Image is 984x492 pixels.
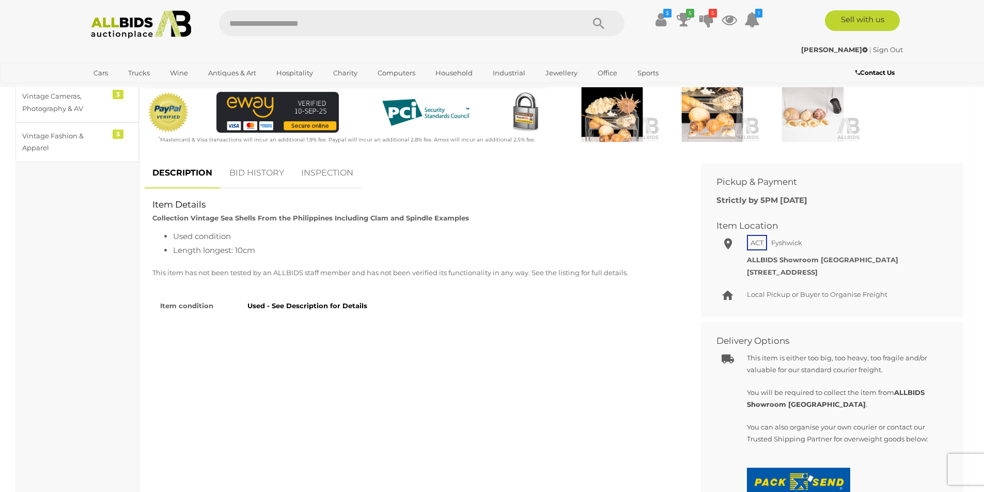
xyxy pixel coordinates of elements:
a: Sell with us [825,10,900,31]
p: This item has not been tested by an ALLBIDS staff member and has not been verified its functional... [152,267,678,279]
strong: ALLBIDS Showroom [GEOGRAPHIC_DATA] [747,256,898,264]
a: BID HISTORY [222,158,292,188]
a: $ [653,10,669,29]
i: 1 [755,9,762,18]
img: Allbids.com.au [85,10,197,39]
a: Hospitality [270,65,320,82]
img: Collection Vintage Sea Shells From the Philippines Including Clam and Spindle Examples [565,81,660,142]
a: Charity [326,65,364,82]
a: Jewellery [539,65,584,82]
div: Vintage Cameras, Photography & AV [22,90,107,115]
li: Length longest: 10cm [173,243,678,257]
strong: Collection Vintage Sea Shells From the Philippines Including Clam and Spindle Examples [152,214,469,222]
a: 5 [676,10,692,29]
p: You can also organise your own courier or contact our Trusted Shipping Partner for overweight goo... [747,421,940,446]
a: Trucks [121,65,157,82]
li: Used condition [173,229,678,243]
img: eWAY Payment Gateway [216,92,339,133]
a: Contact Us [855,67,897,78]
a: Cars [87,65,115,82]
i: 5 [686,9,694,18]
h2: Item Details [152,200,678,210]
p: This item is either too big, too heavy, too fragile and/or valuable for our standard courier frei... [747,352,940,376]
span: | [869,45,871,54]
span: Local Pickup or Buyer to Organise Freight [747,290,887,298]
a: [GEOGRAPHIC_DATA] [87,82,174,99]
div: Vintage Fashion & Apparel [22,130,107,154]
a: 5 [699,10,714,29]
small: Mastercard & Visa transactions will incur an additional 1.9% fee. Paypal will incur an additional... [159,136,535,143]
strong: [PERSON_NAME] [801,45,868,54]
img: Collection Vintage Sea Shells From the Philippines Including Clam and Spindle Examples [765,81,860,142]
img: Secured by Rapid SSL [505,92,546,133]
b: Strictly by 5PM [DATE] [716,195,807,205]
a: Industrial [486,65,532,82]
a: Household [429,65,479,82]
img: PCI DSS compliant [374,92,477,133]
a: Antiques & Art [201,65,263,82]
span: ACT [747,235,767,250]
a: Vintage Cameras, Photography & AV 3 [15,83,139,122]
div: 3 [113,90,123,99]
i: 5 [709,9,717,18]
strong: [STREET_ADDRESS] [747,268,818,276]
a: Office [591,65,624,82]
img: Collection Vintage Sea Shells From the Philippines Including Clam and Spindle Examples [665,81,760,142]
i: $ [663,9,671,18]
b: Contact Us [855,69,895,76]
a: Sign Out [873,45,903,54]
a: [PERSON_NAME] [801,45,869,54]
a: Sports [631,65,665,82]
img: Official PayPal Seal [147,92,190,133]
p: You will be required to collect the item from . [747,387,940,411]
h2: Delivery Options [716,336,932,346]
a: 1 [744,10,760,29]
div: 3 [113,130,123,139]
a: Wine [163,65,195,82]
strong: Item condition [160,301,213,310]
h2: Pickup & Payment [716,177,932,187]
a: DESCRIPTION [145,158,220,188]
a: INSPECTION [293,158,361,188]
button: Search [573,10,624,36]
a: Vintage Fashion & Apparel 3 [15,122,139,162]
strong: Used - See Description for Details [247,301,367,310]
a: Computers [371,65,422,82]
span: Fyshwick [769,236,805,249]
h2: Item Location [716,221,932,231]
